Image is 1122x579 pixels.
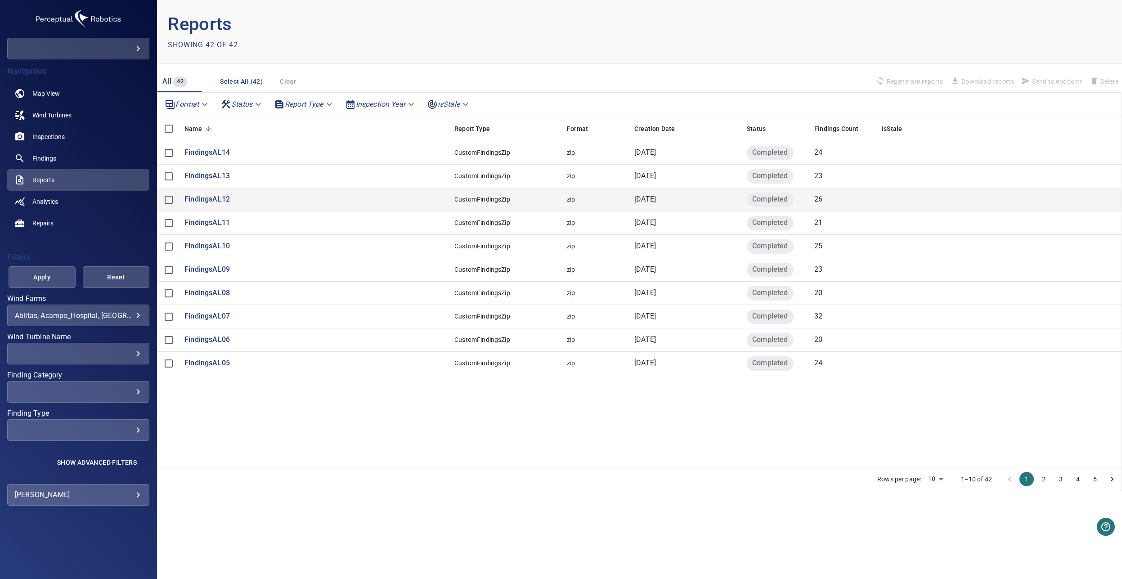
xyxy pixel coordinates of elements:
[634,288,656,298] p: [DATE]
[814,265,822,275] p: 23
[20,272,64,283] span: Apply
[216,73,266,90] button: Select All (42)
[567,265,575,274] div: zip
[877,475,921,484] p: Rows per page:
[567,218,575,227] div: zip
[1088,472,1102,486] button: Go to page 5
[32,132,65,141] span: Inspections
[184,265,230,275] p: FindingsAL09
[7,169,149,191] a: reports active
[15,488,142,502] div: [PERSON_NAME]
[814,311,822,322] p: 32
[454,116,490,141] div: Report Type
[162,77,171,85] span: All
[7,343,149,364] div: Wind Turbine Name
[32,111,72,120] span: Wind Turbines
[32,154,56,163] span: Findings
[567,312,575,321] div: zip
[423,96,474,112] div: isStale
[7,38,149,59] div: galventus
[747,194,793,205] span: Completed
[7,333,149,341] label: Wind Turbine Name
[184,311,230,322] a: FindingsAL07
[32,219,54,228] span: Repairs
[814,288,822,298] p: 20
[814,335,822,345] p: 20
[32,175,54,184] span: Reports
[7,126,149,148] a: inspections noActive
[814,194,822,205] p: 26
[634,148,656,158] p: [DATE]
[450,116,562,141] div: Report Type
[634,194,656,205] p: [DATE]
[634,116,675,141] div: Creation Date
[184,358,230,368] p: FindingsAL05
[634,171,656,181] p: [DATE]
[217,96,267,112] div: Status
[562,116,630,141] div: Format
[747,148,793,158] span: Completed
[7,381,149,403] div: Finding Category
[567,116,588,141] div: Format
[747,335,793,345] span: Completed
[184,288,230,298] a: FindingsAL08
[1071,472,1085,486] button: Go to page 4
[15,311,142,320] div: Ablitas, Acampo_Hospital, [GEOGRAPHIC_DATA], [GEOGRAPHIC_DATA], [GEOGRAPHIC_DATA], Alto_do_Seixal...
[7,253,149,262] h4: Filters
[1054,472,1068,486] button: Go to page 3
[567,195,575,204] div: zip
[33,7,123,31] img: galventus-logo
[454,218,510,227] div: CustomFindingsZip
[7,419,149,441] div: Finding Type
[7,372,149,379] label: Finding Category
[814,148,822,158] p: 24
[1001,472,1121,486] nav: pagination navigation
[747,241,793,251] span: Completed
[184,116,202,141] div: Name
[454,242,510,251] div: CustomFindingsZip
[168,40,238,50] p: Showing 42 of 42
[32,89,60,98] span: Map View
[567,359,575,368] div: zip
[184,194,230,205] a: FindingsAL12
[814,171,822,181] p: 23
[810,116,877,141] div: Findings Count
[32,197,58,206] span: Analytics
[7,410,149,417] label: Finding Type
[184,218,230,228] a: FindingsAL11
[877,116,945,141] div: IsStale
[742,116,810,141] div: Status
[285,100,323,108] em: Report Type
[567,242,575,251] div: zip
[634,335,656,345] p: [DATE]
[567,288,575,297] div: zip
[454,148,510,157] div: CustomFindingsZip
[814,116,858,141] div: Findings Count
[747,171,793,181] span: Completed
[184,335,230,345] a: FindingsAL06
[7,67,149,76] h4: Navigation
[747,358,793,368] span: Completed
[184,148,230,158] p: FindingsAL14
[168,11,639,38] p: Reports
[7,83,149,104] a: map noActive
[7,212,149,234] a: repairs noActive
[454,171,510,180] div: CustomFindingsZip
[454,335,510,344] div: CustomFindingsZip
[454,195,510,204] div: CustomFindingsZip
[7,295,149,302] label: Wind Farms
[630,116,742,141] div: Creation Date
[1037,472,1051,486] button: Go to page 2
[7,148,149,169] a: findings noActive
[567,171,575,180] div: zip
[814,241,822,251] p: 25
[52,455,142,470] button: Show Advanced Filters
[83,266,150,288] button: Reset
[454,265,510,274] div: CustomFindingsZip
[7,191,149,212] a: analytics noActive
[454,288,510,297] div: CustomFindingsZip
[882,116,902,141] div: Findings in the reports are outdated due to being updated or removed. IsStale reports do not repr...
